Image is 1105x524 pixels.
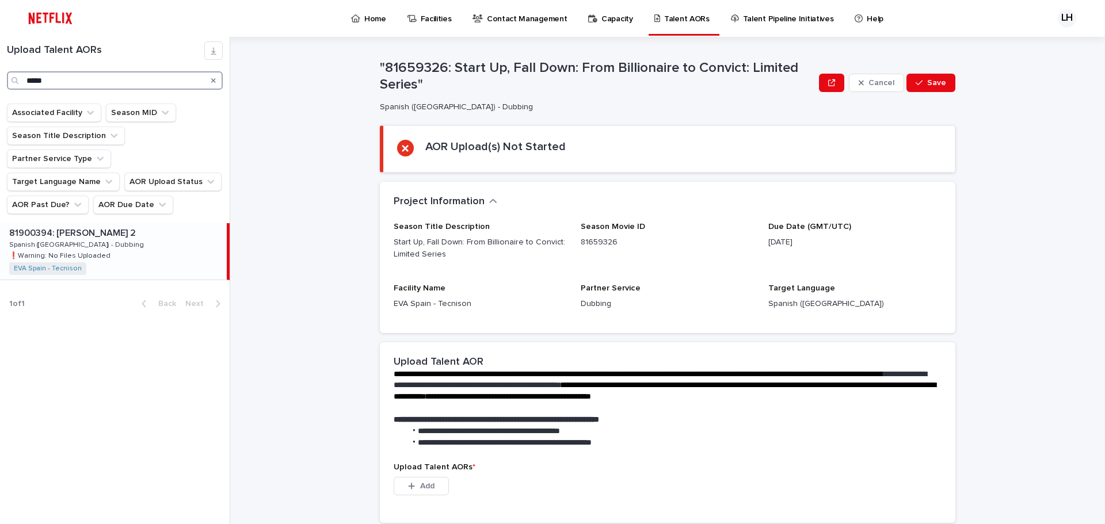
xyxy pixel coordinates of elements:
[768,223,851,231] span: Due Date (GMT/UTC)
[394,463,475,471] span: Upload Talent AORs
[394,223,490,231] span: Season Title Description
[380,102,810,112] p: Spanish ([GEOGRAPHIC_DATA]) - Dubbing
[9,225,138,239] p: 81900394: [PERSON_NAME] 2
[394,196,497,208] button: Project Information
[581,284,641,292] span: Partner Service
[581,298,754,310] p: Dubbing
[7,173,120,191] button: Target Language Name
[394,196,485,208] h2: Project Information
[394,284,445,292] span: Facility Name
[394,298,567,310] p: EVA Spain - Tecnison
[7,127,125,145] button: Season Title Description
[906,74,955,92] button: Save
[425,140,566,154] h2: AOR Upload(s) Not Started
[7,44,204,57] h1: Upload Talent AORs
[868,79,894,87] span: Cancel
[581,223,645,231] span: Season Movie ID
[7,104,101,122] button: Associated Facility
[394,236,567,261] p: Start Up, Fall Down: From Billionaire to Convict: Limited Series
[7,71,223,90] input: Search
[420,482,435,490] span: Add
[849,74,904,92] button: Cancel
[9,239,146,249] p: Spanish ([GEOGRAPHIC_DATA]) - Dubbing
[394,477,449,495] button: Add
[181,299,230,309] button: Next
[23,7,78,30] img: ifQbXi3ZQGMSEF7WDB7W
[106,104,176,122] button: Season MID
[7,196,89,214] button: AOR Past Due?
[14,265,82,273] a: EVA Spain - Tecnison
[9,250,113,260] p: ❗️Warning: No Files Uploaded
[1058,9,1076,28] div: LH
[768,284,835,292] span: Target Language
[7,150,111,168] button: Partner Service Type
[927,79,946,87] span: Save
[132,299,181,309] button: Back
[581,236,754,248] p: 81659326
[768,298,942,310] p: Spanish ([GEOGRAPHIC_DATA])
[93,196,173,214] button: AOR Due Date
[124,173,222,191] button: AOR Upload Status
[394,356,483,369] h2: Upload Talent AOR
[185,300,211,308] span: Next
[380,60,814,93] p: "81659326: Start Up, Fall Down: From Billionaire to Convict: Limited Series"
[151,300,176,308] span: Back
[768,236,942,248] p: [DATE]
